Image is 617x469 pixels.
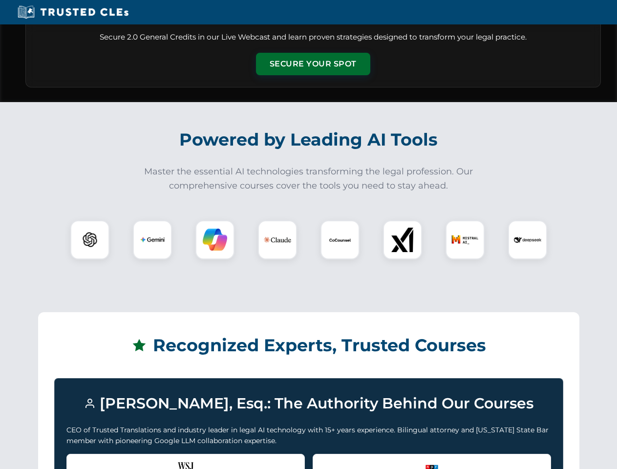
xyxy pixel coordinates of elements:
div: CoCounsel [320,220,360,259]
img: Gemini Logo [140,228,165,252]
img: CoCounsel Logo [328,228,352,252]
div: ChatGPT [70,220,109,259]
img: Mistral AI Logo [451,226,479,254]
div: Mistral AI [446,220,485,259]
img: DeepSeek Logo [514,226,541,254]
p: CEO of Trusted Translations and industry leader in legal AI technology with 15+ years experience.... [66,425,551,447]
div: Copilot [195,220,234,259]
p: Secure 2.0 General Credits in our Live Webcast and learn proven strategies designed to transform ... [38,32,589,43]
div: DeepSeek [508,220,547,259]
img: xAI Logo [390,228,415,252]
img: Claude Logo [264,226,291,254]
img: Trusted CLEs [15,5,131,20]
h2: Recognized Experts, Trusted Courses [54,328,563,362]
button: Secure Your Spot [256,53,370,75]
div: Gemini [133,220,172,259]
div: xAI [383,220,422,259]
h3: [PERSON_NAME], Esq.: The Authority Behind Our Courses [66,390,551,417]
p: Master the essential AI technologies transforming the legal profession. Our comprehensive courses... [138,165,480,193]
div: Claude [258,220,297,259]
h2: Powered by Leading AI Tools [38,123,579,157]
img: Copilot Logo [203,228,227,252]
img: ChatGPT Logo [76,226,104,254]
